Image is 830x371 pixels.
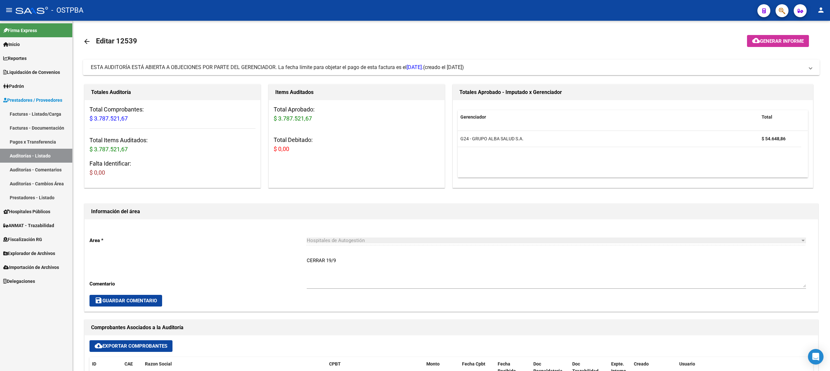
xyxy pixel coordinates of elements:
h1: Items Auditados [275,87,438,98]
span: Monto [426,361,440,366]
span: CPBT [329,361,341,366]
mat-icon: cloud_download [752,37,760,44]
span: (creado el [DATE]) [423,64,464,71]
span: Delegaciones [3,278,35,285]
span: $ 3.787.521,67 [274,115,312,122]
span: CAE [124,361,133,366]
span: Explorador de Archivos [3,250,55,257]
span: ESTA AUDITORÍA ESTÁ ABIERTA A OBJECIONES POR PARTE DEL GERENCIADOR. La fecha límite para objetar ... [91,64,423,70]
span: Reportes [3,55,27,62]
mat-icon: save [95,296,102,304]
div: Open Intercom Messenger [808,349,824,365]
span: Editar 12539 [96,37,137,45]
span: - OSTPBA [51,3,83,17]
button: Guardar Comentario [89,295,162,307]
mat-expansion-panel-header: ESTA AUDITORÍA ESTÁ ABIERTA A OBJECIONES POR PARTE DEL GERENCIADOR. La fecha límite para objetar ... [83,60,820,75]
span: Fiscalización RG [3,236,42,243]
strong: $ 54.648,86 [762,136,786,141]
p: Area * [89,237,307,244]
h1: Información del área [91,206,812,217]
span: Razon Social [145,361,172,366]
span: Hospitales de Autogestión [307,238,365,243]
span: Creado [634,361,649,366]
h3: Total Comprobantes: [89,105,255,123]
span: G24 - GRUPO ALBA SALUD S.A. [460,136,524,141]
span: [DATE]. [407,64,423,70]
span: Padrón [3,83,24,90]
span: Total [762,114,772,120]
datatable-header-cell: Total [759,110,801,124]
h3: Total Debitado: [274,135,440,154]
span: Usuario [679,361,695,366]
span: Generar informe [760,38,804,44]
span: Gerenciador [460,114,486,120]
span: Fecha Cpbt [462,361,485,366]
span: $ 0,00 [89,169,105,176]
h3: Falta Identificar: [89,159,255,177]
datatable-header-cell: Gerenciador [458,110,759,124]
mat-icon: person [817,6,825,14]
span: Exportar Comprobantes [95,343,167,349]
mat-icon: arrow_back [83,38,91,45]
span: $ 3.787.521,67 [89,146,128,153]
span: $ 3.787.521,67 [89,115,128,122]
h3: Total Aprobado: [274,105,440,123]
h1: Totales Aprobado - Imputado x Gerenciador [459,87,806,98]
h1: Comprobantes Asociados a la Auditoría [91,322,812,333]
mat-icon: cloud_download [95,342,102,350]
p: Comentario [89,280,307,287]
span: $ 0,00 [274,145,289,152]
span: Guardar Comentario [95,298,157,304]
button: Generar informe [747,35,809,47]
span: Liquidación de Convenios [3,69,60,76]
h1: Totales Auditoría [91,87,254,98]
span: Hospitales Públicos [3,208,50,215]
mat-icon: menu [5,6,13,14]
span: Inicio [3,41,20,48]
span: Firma Express [3,27,37,34]
span: Prestadores / Proveedores [3,97,62,104]
h3: Total Items Auditados: [89,136,255,154]
span: ID [92,361,96,366]
button: Exportar Comprobantes [89,340,172,352]
span: Importación de Archivos [3,264,59,271]
span: ANMAT - Trazabilidad [3,222,54,229]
